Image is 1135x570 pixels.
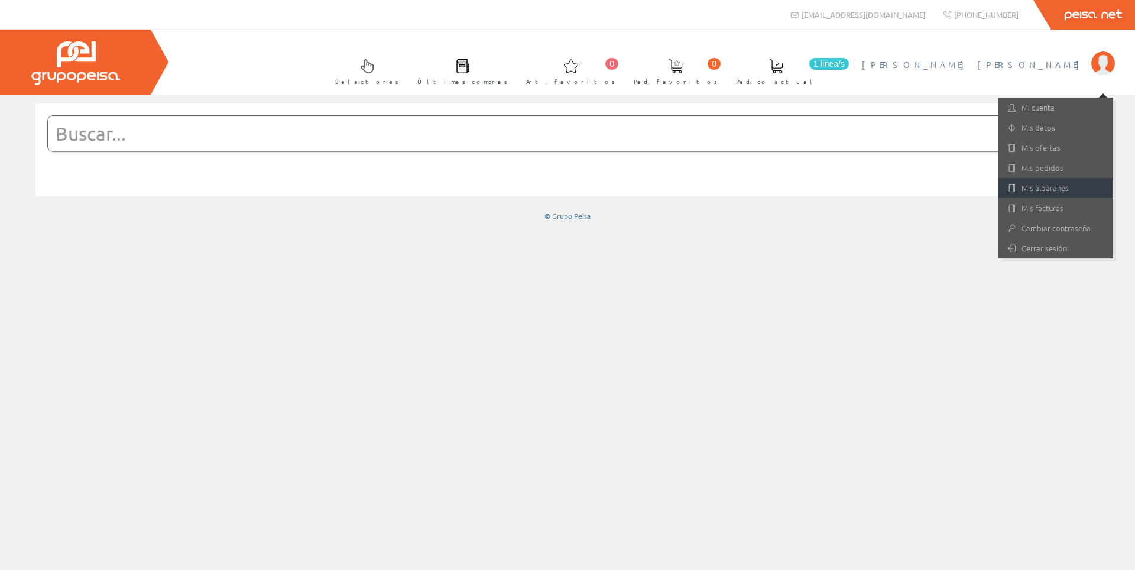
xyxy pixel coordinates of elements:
[998,218,1113,238] a: Cambiar contraseña
[998,198,1113,218] a: Mis facturas
[724,49,852,92] a: 1 línea/s Pedido actual
[998,158,1113,178] a: Mis pedidos
[998,118,1113,138] a: Mis datos
[417,76,508,88] span: Últimas compras
[406,49,514,92] a: Últimas compras
[998,238,1113,258] a: Cerrar sesión
[323,49,405,92] a: Selectores
[862,49,1115,60] a: [PERSON_NAME] [PERSON_NAME]
[31,41,120,85] img: Grupo Peisa
[708,58,721,70] span: 0
[634,76,718,88] span: Ped. favoritos
[35,211,1100,221] div: © Grupo Peisa
[48,116,1058,151] input: Buscar...
[736,76,816,88] span: Pedido actual
[335,76,399,88] span: Selectores
[802,9,925,20] span: [EMAIL_ADDRESS][DOMAIN_NAME]
[954,9,1019,20] span: [PHONE_NUMBER]
[809,58,849,70] span: 1 línea/s
[998,178,1113,198] a: Mis albaranes
[998,98,1113,118] a: Mi cuenta
[998,138,1113,158] a: Mis ofertas
[526,76,615,88] span: Art. favoritos
[862,59,1085,70] span: [PERSON_NAME] [PERSON_NAME]
[605,58,618,70] span: 0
